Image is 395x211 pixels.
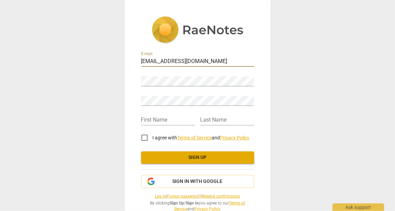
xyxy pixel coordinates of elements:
div: Ask support [333,203,384,211]
span: I agree with and [153,135,250,140]
a: Privacy Policy [220,135,250,140]
b: Sign Up [170,201,184,206]
a: Log in [155,194,166,199]
a: Resend confirmation [202,194,240,199]
img: 5ac2273c67554f335776073100b6d88f.svg [152,16,244,45]
button: Sign up [141,151,254,164]
b: Sign In [186,201,199,206]
span: Sign up [147,154,249,161]
a: Forgot password? [167,194,201,199]
span: Sign in with Google [173,178,223,185]
span: | | [141,194,254,199]
button: Sign in with Google [141,175,254,188]
label: E-mail [141,52,152,56]
a: Terms of Service [177,135,212,140]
